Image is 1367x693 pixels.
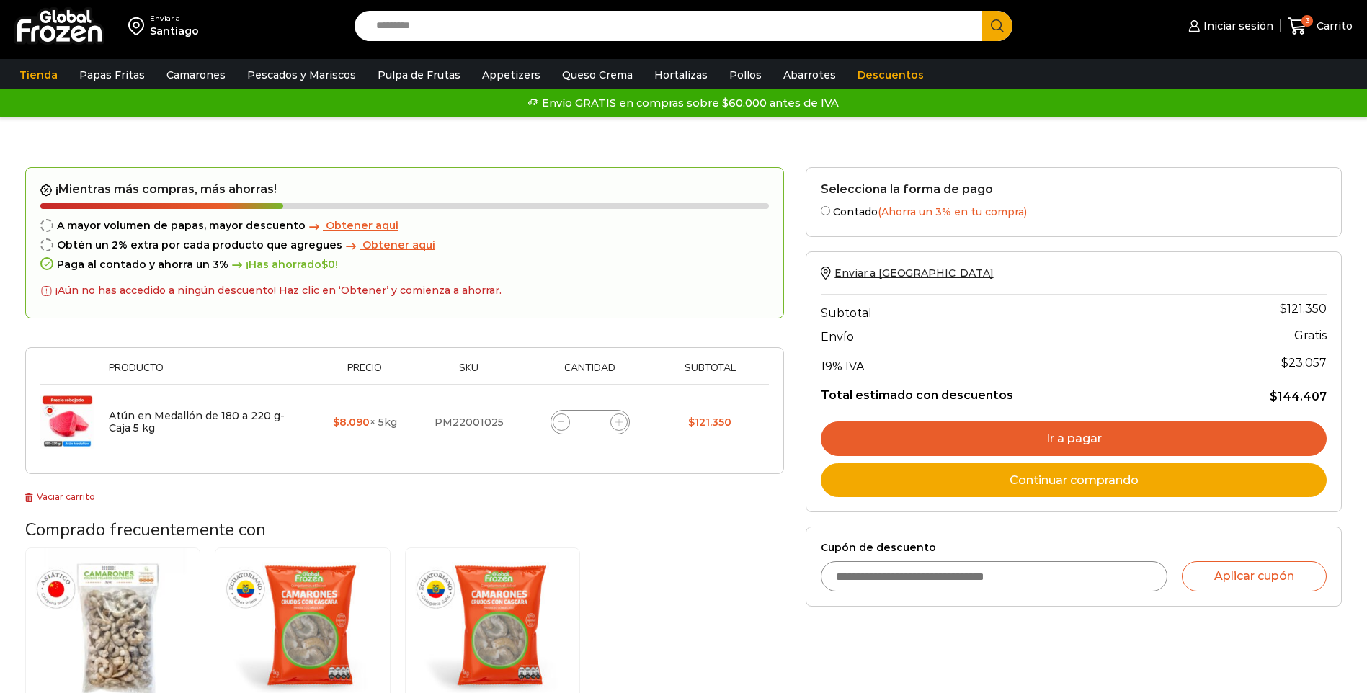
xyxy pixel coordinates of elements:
[40,182,769,197] h2: ¡Mientras más compras, más ahorras!
[1281,356,1327,370] span: 23.057
[1280,302,1287,316] span: $
[321,258,335,271] bdi: 0
[333,416,370,429] bdi: 8.090
[333,416,339,429] span: $
[25,491,95,502] a: Vaciar carrito
[72,61,152,89] a: Papas Fritas
[240,61,363,89] a: Pescados y Mariscos
[1288,9,1353,43] a: 3 Carrito
[40,278,502,303] div: ¡Aún no has accedido a ningún descuento! Haz clic en ‘Obtener’ y comienza a ahorrar.
[580,412,600,432] input: Product quantity
[821,463,1327,498] a: Continuar comprando
[688,416,731,429] bdi: 121.350
[321,258,328,271] span: $
[326,219,398,232] span: Obtener aqui
[25,518,266,541] span: Comprado frecuentemente con
[821,377,1200,404] th: Total estimado con descuentos
[1281,356,1288,370] span: $
[416,385,522,460] td: PM22001025
[159,61,233,89] a: Camarones
[1280,302,1327,316] bdi: 121.350
[1270,390,1327,403] bdi: 144.407
[776,61,843,89] a: Abarrotes
[722,61,769,89] a: Pollos
[150,24,199,38] div: Santiago
[850,61,931,89] a: Descuentos
[370,61,468,89] a: Pulpa de Frutas
[342,239,435,251] a: Obtener aqui
[228,259,338,271] span: ¡Has ahorrado !
[821,542,1327,554] label: Cupón de descuento
[522,362,658,385] th: Cantidad
[102,362,313,385] th: Producto
[821,203,1327,218] label: Contado
[834,267,993,280] span: Enviar a [GEOGRAPHIC_DATA]
[982,11,1012,41] button: Search button
[821,421,1327,456] a: Ir a pagar
[313,362,416,385] th: Precio
[821,348,1200,377] th: 19% IVA
[1301,15,1313,27] span: 3
[12,61,65,89] a: Tienda
[313,385,416,460] td: × 5kg
[878,205,1027,218] span: (Ahorra un 3% en tu compra)
[688,416,695,429] span: $
[1200,19,1273,33] span: Iniciar sesión
[1313,19,1353,33] span: Carrito
[821,295,1200,323] th: Subtotal
[658,362,762,385] th: Subtotal
[821,182,1327,196] h2: Selecciona la forma de pago
[40,220,769,232] div: A mayor volumen de papas, mayor descuento
[821,206,830,215] input: Contado(Ahorra un 3% en tu compra)
[109,409,285,434] a: Atún en Medallón de 180 a 220 g- Caja 5 kg
[416,362,522,385] th: Sku
[555,61,640,89] a: Queso Crema
[647,61,715,89] a: Hortalizas
[306,220,398,232] a: Obtener aqui
[1270,390,1278,403] span: $
[1294,328,1327,342] strong: Gratis
[1185,12,1273,40] a: Iniciar sesión
[821,267,993,280] a: Enviar a [GEOGRAPHIC_DATA]
[1182,561,1327,591] button: Aplicar cupón
[821,323,1200,349] th: Envío
[150,14,199,24] div: Enviar a
[475,61,548,89] a: Appetizers
[40,259,769,271] div: Paga al contado y ahorra un 3%
[40,239,769,251] div: Obtén un 2% extra por cada producto que agregues
[128,14,150,38] img: address-field-icon.svg
[362,238,435,251] span: Obtener aqui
